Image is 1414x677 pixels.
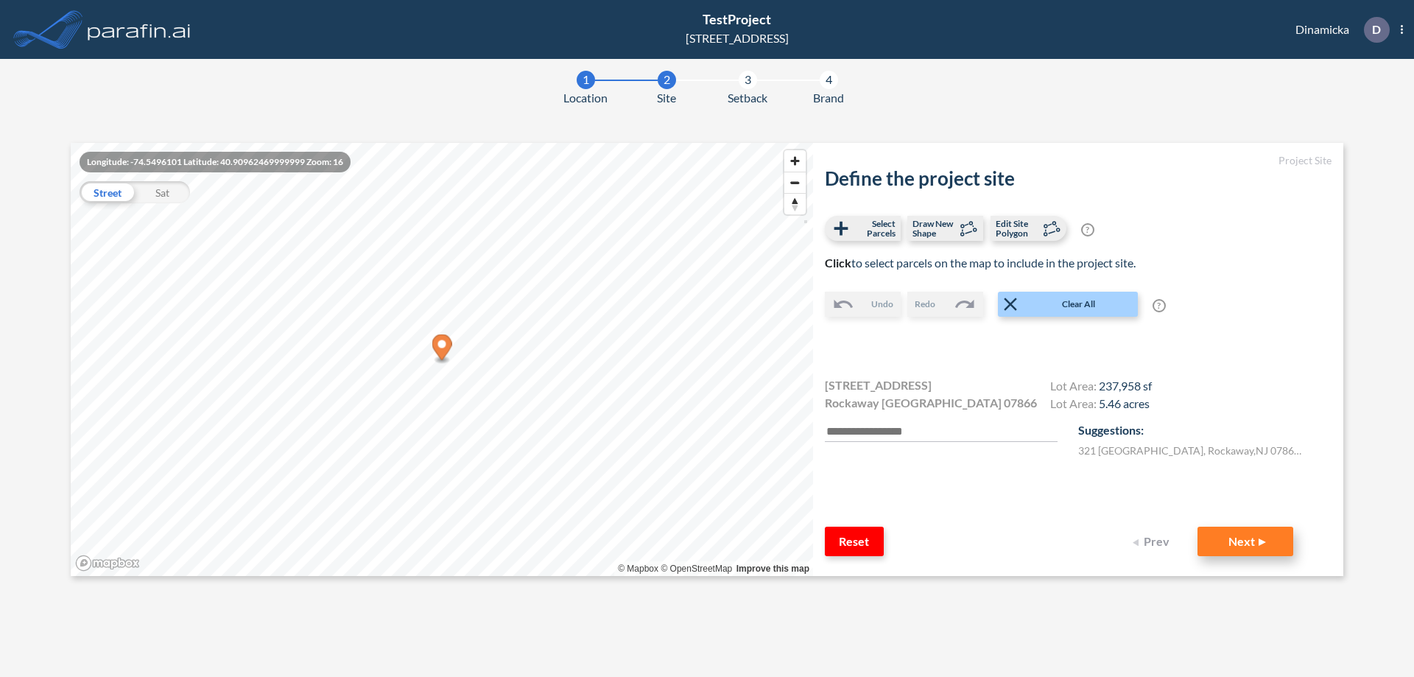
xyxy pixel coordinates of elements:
span: Undo [871,298,893,311]
span: Draw New Shape [912,219,956,238]
div: 2 [658,71,676,89]
div: 3 [739,71,757,89]
span: TestProject [703,11,771,27]
a: OpenStreetMap [661,564,732,574]
span: Redo [915,298,935,311]
span: [STREET_ADDRESS] [825,376,932,394]
div: Sat [135,181,190,203]
a: Mapbox homepage [75,555,140,572]
span: Select Parcels [852,219,896,238]
b: Click [825,256,851,270]
button: Next [1197,527,1293,556]
h4: Lot Area: [1050,379,1152,396]
div: Map marker [432,334,452,365]
a: Improve this map [736,564,809,574]
span: Clear All [1021,298,1136,311]
div: [STREET_ADDRESS] [686,29,789,47]
span: 5.46 acres [1099,396,1150,410]
button: Zoom out [784,172,806,193]
span: Edit Site Polygon [996,219,1039,238]
button: Undo [825,292,901,317]
canvas: Map [71,143,813,576]
button: Reset bearing to north [784,193,806,214]
h2: Define the project site [825,167,1332,190]
span: Site [657,89,676,107]
span: 237,958 sf [1099,379,1152,393]
button: Prev [1124,527,1183,556]
h5: Project Site [825,155,1332,167]
p: D [1372,23,1381,36]
span: ? [1153,299,1166,312]
label: 321 [GEOGRAPHIC_DATA] , Rockaway , NJ 07866 , US [1078,443,1306,458]
div: Dinamicka [1273,17,1403,43]
span: to select parcels on the map to include in the project site. [825,256,1136,270]
button: Zoom in [784,150,806,172]
span: Rockaway [GEOGRAPHIC_DATA] 07866 [825,394,1037,412]
button: Reset [825,527,884,556]
a: Mapbox [618,564,658,574]
span: Brand [813,89,844,107]
h4: Lot Area: [1050,396,1152,414]
button: Redo [907,292,983,317]
div: Longitude: -74.5496101 Latitude: 40.90962469999999 Zoom: 16 [80,152,351,172]
p: Suggestions: [1078,421,1332,439]
span: Reset bearing to north [784,194,806,214]
div: 4 [820,71,838,89]
span: Location [563,89,608,107]
span: Setback [728,89,767,107]
div: 1 [577,71,595,89]
button: Clear All [998,292,1138,317]
span: ? [1081,223,1094,236]
div: Street [80,181,135,203]
img: logo [85,15,194,44]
